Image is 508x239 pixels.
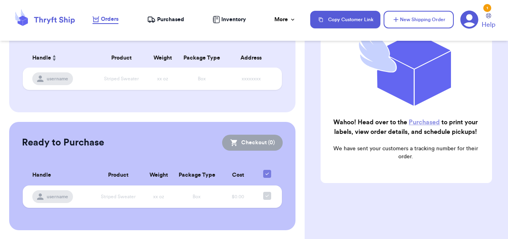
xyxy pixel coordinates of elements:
[221,16,246,24] span: Inventory
[482,13,495,30] a: Help
[225,48,282,68] th: Address
[198,76,206,81] span: Box
[157,16,184,24] span: Purchased
[147,16,184,24] a: Purchased
[219,165,257,185] th: Cost
[157,76,168,81] span: xx oz
[222,135,283,151] button: Checkout (0)
[193,194,201,199] span: Box
[47,193,68,200] span: username
[22,136,104,149] h2: Ready to Purchase
[409,119,440,125] a: Purchased
[101,194,136,199] span: Striped Sweater
[213,16,246,24] a: Inventory
[47,76,68,82] span: username
[274,16,296,24] div: More
[327,145,484,161] p: We have sent your customers a tracking number for their order.
[153,194,164,199] span: xx oz
[93,165,144,185] th: Product
[51,53,57,63] button: Sort ascending
[384,11,454,28] button: New Shipping Order
[178,48,225,68] th: Package Type
[101,15,118,23] span: Orders
[147,48,178,68] th: Weight
[242,76,261,81] span: xxxxxxxx
[327,118,484,137] h2: Wahoo! Head over to the to print your labels, view order details, and schedule pickups!
[232,194,244,199] span: $0.00
[460,10,478,29] a: 1
[174,165,219,185] th: Package Type
[144,165,174,185] th: Weight
[482,20,495,30] span: Help
[93,15,118,24] a: Orders
[104,76,139,81] span: Striped Sweater
[95,48,147,68] th: Product
[483,4,491,12] div: 1
[310,11,380,28] button: Copy Customer Link
[32,54,51,62] span: Handle
[32,171,51,179] span: Handle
